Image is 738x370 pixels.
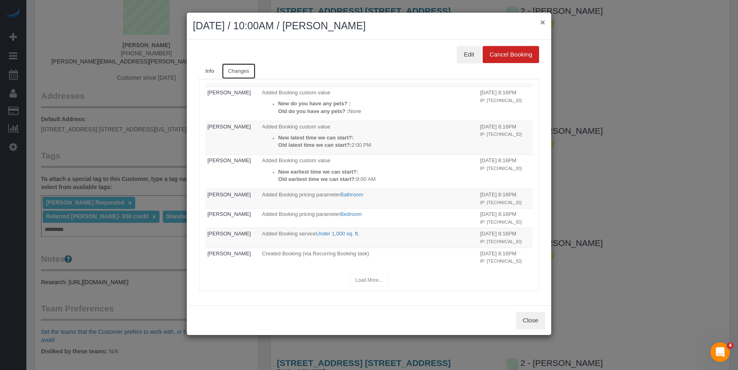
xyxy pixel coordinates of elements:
[207,231,251,237] a: [PERSON_NAME]
[278,108,348,114] strong: Old do you have any pets? :
[205,209,260,228] td: Who
[478,121,533,155] td: When
[262,157,330,163] span: Added Booking custom value
[260,87,478,121] td: What
[340,192,363,198] a: Bathroom
[193,19,545,33] h2: [DATE] / 10:00AM / [PERSON_NAME]
[260,228,478,248] td: What
[278,141,476,149] p: 2:00 PM
[262,192,340,198] span: Added Booking pricing parameter
[480,166,522,171] small: IP: [TECHNICAL_ID]
[222,63,256,80] a: Changes
[260,121,478,155] td: What
[278,176,476,183] p: 9:00 AM
[228,68,249,74] span: Changes
[199,63,221,80] a: Info
[262,124,330,130] span: Added Booking custom value
[480,132,522,137] small: IP: [TECHNICAL_ID]
[260,189,478,209] td: What
[262,89,330,96] span: Added Booking custom value
[262,231,316,237] span: Added Booking service
[340,211,362,217] a: Bedroom
[262,250,369,257] span: Created Booking (via Recurring Booking task)
[480,239,522,244] small: IP: [TECHNICAL_ID]
[480,259,522,263] small: IP: [TECHNICAL_ID]
[483,46,539,63] button: Cancel Booking
[478,87,533,121] td: When
[478,228,533,248] td: When
[540,18,545,26] button: ×
[316,231,359,237] a: Under 1,000 sq. ft.
[205,121,260,155] td: Who
[207,211,251,217] a: [PERSON_NAME]
[478,248,533,267] td: When
[480,98,522,103] small: IP: [TECHNICAL_ID]
[278,176,356,182] strong: Old earliest time we can start?:
[478,209,533,228] td: When
[480,200,522,205] small: IP: [TECHNICAL_ID]
[478,189,533,209] td: When
[262,211,340,217] span: Added Booking pricing parameter
[727,342,734,349] span: 4
[278,135,354,141] strong: New latest time we can start?:
[278,169,358,175] strong: New earliest time we can start?:
[205,68,214,74] span: Info
[207,89,251,96] a: [PERSON_NAME]
[205,228,260,248] td: Who
[207,250,251,257] a: [PERSON_NAME]
[278,108,476,115] p: None
[205,189,260,209] td: Who
[278,100,350,107] strong: New do you have any pets? :
[260,155,478,189] td: What
[278,142,352,148] strong: Old latest time we can start?:
[457,46,481,63] button: Edit
[260,209,478,228] td: What
[480,220,522,224] small: IP: [TECHNICAL_ID]
[478,155,533,189] td: When
[205,248,260,267] td: Who
[260,248,478,267] td: What
[205,155,260,189] td: Who
[207,192,251,198] a: [PERSON_NAME]
[207,157,251,163] a: [PERSON_NAME]
[516,312,545,329] button: Close
[710,342,730,362] iframe: Intercom live chat
[207,124,251,130] a: [PERSON_NAME]
[205,87,260,121] td: Who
